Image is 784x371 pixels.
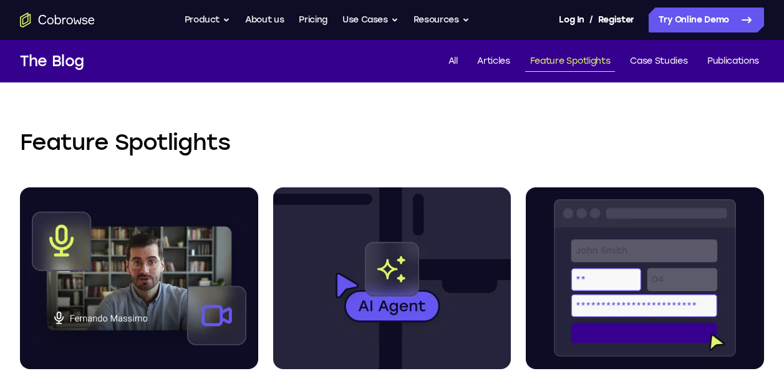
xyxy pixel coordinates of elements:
[598,7,634,32] a: Register
[649,7,764,32] a: Try Online Demo
[702,51,764,72] a: Publications
[589,12,593,27] span: /
[299,7,327,32] a: Pricing
[472,51,515,72] a: Articles
[443,51,463,72] a: All
[20,127,764,157] h2: Feature Spotlights
[414,7,470,32] button: Resources
[342,7,399,32] button: Use Cases
[526,187,764,369] img: Enterprise Data Redaction
[20,187,258,369] img: Voice and Video
[559,7,584,32] a: Log In
[525,51,616,72] a: Feature Spotlights
[273,187,511,369] img: AI Virtual Agent Co-browse
[625,51,692,72] a: Case Studies
[245,7,284,32] a: About us
[185,7,231,32] button: Product
[20,12,95,27] a: Go to the home page
[20,50,84,72] h1: The Blog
